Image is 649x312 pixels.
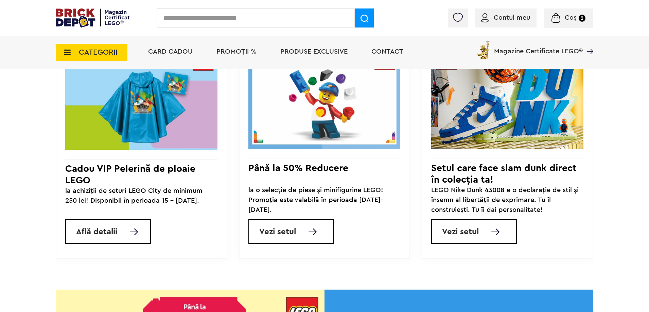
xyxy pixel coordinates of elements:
img: Vezi setul [491,228,499,235]
a: Produse exclusive [280,48,348,55]
span: Vezi setul [442,228,479,236]
h3: Cadou VIP Pelerină de ploaie LEGO [65,163,217,183]
h3: Setul care face slam dunk direct în colecția ta! [431,162,583,182]
a: Contact [371,48,403,55]
a: PROMOȚII % [216,48,257,55]
a: Vezi setul [431,219,517,244]
span: Vezi setul [259,228,296,236]
div: la achiziții de seturi LEGO City de minimum 250 lei! Disponibil în perioada 15 - [DATE]. [65,186,217,215]
a: Vezi setul [248,219,334,244]
div: la o selecție de piese și minifigurine LEGO! Promoția este valabilă în perioada [DATE]-[DATE]. [248,185,401,215]
a: Află detalii [65,219,151,244]
a: Contul meu [481,14,530,21]
a: Magazine Certificate LEGO® [583,39,593,46]
span: Contul meu [494,14,530,21]
small: 2 [579,15,585,22]
img: Află detalii [130,228,138,235]
span: Magazine Certificate LEGO® [494,39,583,55]
a: Card Cadou [148,48,193,55]
div: LEGO Nike Dunk 43008 e o declarație de stil și însemn al libertății de exprimare. Tu îl construie... [431,185,583,215]
span: Coș [565,14,577,21]
span: CATEGORII [79,49,118,56]
h3: Până la 50% Reducere [248,162,401,182]
img: Vezi setul [309,228,317,235]
span: Află detalii [76,228,117,236]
